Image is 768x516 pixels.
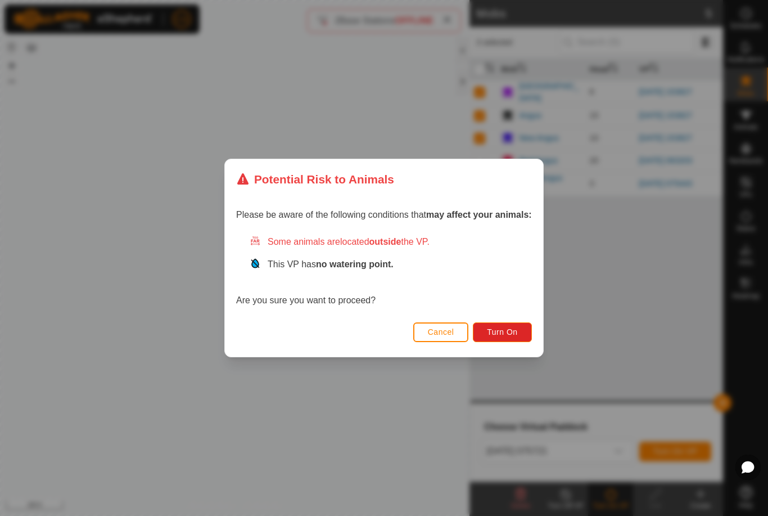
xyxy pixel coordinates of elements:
[426,210,532,219] strong: may affect your animals:
[316,259,394,269] strong: no watering point.
[236,210,532,219] span: Please be aware of the following conditions that
[487,327,518,336] span: Turn On
[236,235,532,307] div: Are you sure you want to proceed?
[473,322,532,342] button: Turn On
[236,170,394,188] div: Potential Risk to Animals
[268,259,394,269] span: This VP has
[250,235,532,249] div: Some animals are
[340,237,430,246] span: located the VP.
[428,327,454,336] span: Cancel
[413,322,469,342] button: Cancel
[369,237,401,246] strong: outside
